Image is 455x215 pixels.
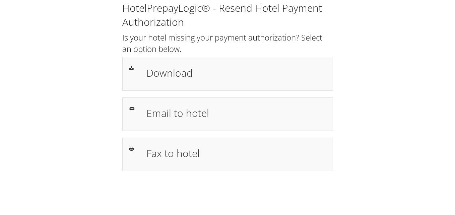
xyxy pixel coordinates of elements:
a: Fax to hotel [122,138,333,171]
a: Email to hotel [122,97,333,131]
h2: Is your hotel missing your payment authorization? Select an option below. [122,32,333,54]
h1: HotelPrepayLogic® - Resend Hotel Payment Authorization [122,1,333,29]
h1: Fax to hotel [146,146,326,161]
h1: Download [146,65,326,80]
a: Download [122,57,333,90]
h1: Email to hotel [146,105,326,121]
